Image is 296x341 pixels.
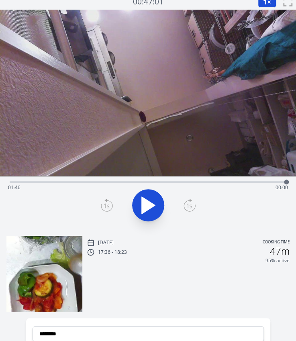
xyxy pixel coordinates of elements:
span: 00:00 [276,184,288,191]
img: 250824083730_thumb.jpeg [6,236,82,312]
h2: 47m [270,246,290,256]
p: Cooking time [263,239,290,246]
span: 01:46 [8,184,20,191]
p: 95% active [265,257,290,264]
p: [DATE] [98,239,113,246]
p: 17:36 - 18:23 [98,249,127,255]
